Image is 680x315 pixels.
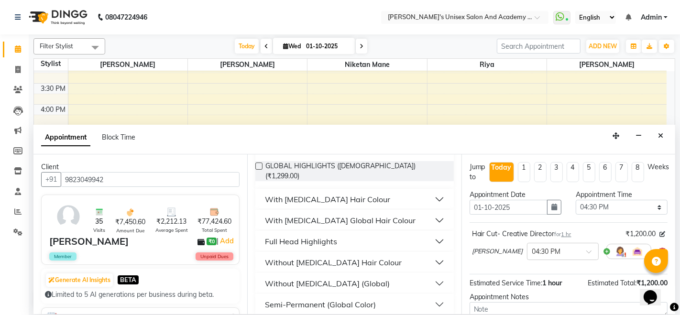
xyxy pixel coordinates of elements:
[472,247,523,256] span: [PERSON_NAME]
[55,203,82,230] img: avatar
[534,162,547,182] li: 2
[34,59,68,69] div: Stylist
[497,39,581,54] input: Search Appointment
[49,252,77,261] span: Member
[49,234,129,249] div: [PERSON_NAME]
[470,292,668,302] div: Appointment Notes
[641,12,662,22] span: Admin
[93,227,105,234] span: Visits
[265,161,446,181] span: GLOBAL HIGHLIGHTS ([DEMOGRAPHIC_DATA]) (₹1,299.00)
[470,200,548,215] input: yyyy-mm-dd
[155,227,188,234] span: Average Spent
[307,59,427,71] span: Niketan Mane
[265,236,337,247] div: Full Head Highlights
[614,246,626,257] img: Hairdresser.png
[68,59,187,71] span: [PERSON_NAME]
[219,235,235,247] a: Add
[589,43,617,50] span: ADD NEW
[265,299,376,310] div: Semi-Permanent (Global Color)
[41,162,240,172] div: Client
[217,235,235,247] span: |
[259,191,450,208] button: With [MEDICAL_DATA] Hair Colour
[599,162,612,182] li: 6
[265,278,390,289] div: Without [MEDICAL_DATA] (Global)
[632,162,644,182] li: 8
[116,227,144,234] span: Amount Due
[207,238,217,245] span: ₹0
[24,4,90,31] img: logo
[555,231,571,238] small: for
[102,133,135,141] span: Block Time
[632,246,643,257] img: Interior.png
[197,217,231,227] span: ₹77,424.60
[588,279,636,287] span: Estimated Total:
[45,290,236,300] div: Limited to 5 AI generations per business during beta.
[115,217,145,227] span: ₹7,450.60
[576,190,668,200] div: Appointment Time
[518,162,530,182] li: 1
[156,217,186,227] span: ₹2,212.13
[586,40,619,53] button: ADD NEW
[472,229,571,239] div: Hair Cut- Creative Director
[561,231,571,238] span: 1 hr
[118,275,139,284] span: BETA
[470,190,561,200] div: Appointment Date
[265,257,402,268] div: Without [MEDICAL_DATA] Hair Colour
[615,162,628,182] li: 7
[567,162,579,182] li: 4
[259,212,450,229] button: With [MEDICAL_DATA] Global Hair Colour
[259,275,450,292] button: Without [MEDICAL_DATA] (Global)
[281,43,303,50] span: Wed
[550,162,563,182] li: 3
[202,227,227,234] span: Total Spent
[583,162,595,182] li: 5
[659,231,665,237] i: Edit price
[265,194,390,205] div: With [MEDICAL_DATA] Hair Colour
[41,129,90,146] span: Appointment
[470,162,485,182] div: Jump to
[188,59,307,71] span: [PERSON_NAME]
[259,296,450,313] button: Semi-Permanent (Global Color)
[265,215,416,226] div: With [MEDICAL_DATA] Global Hair Colour
[46,273,113,287] button: Generate AI Insights
[547,59,667,71] span: [PERSON_NAME]
[95,217,103,227] span: 35
[654,129,668,143] button: Close
[303,39,351,54] input: 2025-10-01
[41,172,61,187] button: +91
[39,84,68,94] div: 3:30 PM
[259,233,450,250] button: Full Head Highlights
[470,279,543,287] span: Estimated Service Time:
[492,163,512,173] div: Today
[235,39,259,54] span: Today
[259,254,450,271] button: Without [MEDICAL_DATA] Hair Colour
[543,279,562,287] span: 1 hour
[196,252,233,261] span: Unpaid Dues
[640,277,670,305] iframe: chat widget
[625,229,656,239] span: ₹1,200.00
[40,42,73,50] span: Filter Stylist
[61,172,240,187] input: Search by Name/Mobile/Email/Code
[428,59,547,71] span: Riya
[636,279,668,287] span: ₹1,200.00
[105,4,147,31] b: 08047224946
[39,105,68,115] div: 4:00 PM
[648,162,669,172] div: Weeks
